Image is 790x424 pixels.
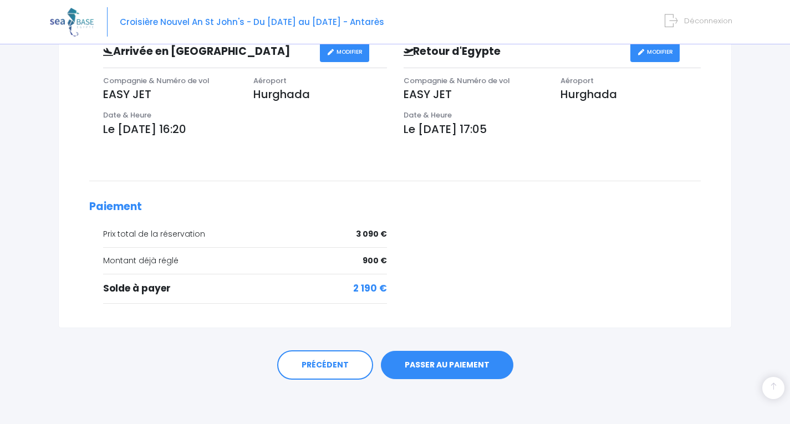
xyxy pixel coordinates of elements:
[395,45,631,58] h3: Retour d'Egypte
[95,45,320,58] h3: Arrivée en [GEOGRAPHIC_DATA]
[103,110,151,120] span: Date & Heure
[320,43,369,62] a: MODIFIER
[103,228,387,240] div: Prix total de la réservation
[404,110,452,120] span: Date & Heure
[404,86,544,103] p: EASY JET
[356,228,387,240] span: 3 090 €
[253,75,287,86] span: Aéroport
[560,86,701,103] p: Hurghada
[560,75,594,86] span: Aéroport
[404,75,510,86] span: Compagnie & Numéro de vol
[120,16,384,28] span: Croisière Nouvel An St John's - Du [DATE] au [DATE] - Antarès
[103,121,387,137] p: Le [DATE] 16:20
[103,282,387,296] div: Solde à payer
[89,201,701,213] h2: Paiement
[103,255,387,267] div: Montant déjà réglé
[630,43,680,62] a: MODIFIER
[381,351,513,380] a: PASSER AU PAIEMENT
[103,75,210,86] span: Compagnie & Numéro de vol
[103,86,237,103] p: EASY JET
[363,255,387,267] span: 900 €
[277,350,373,380] a: PRÉCÉDENT
[684,16,732,26] span: Déconnexion
[253,86,387,103] p: Hurghada
[353,282,387,296] span: 2 190 €
[404,121,701,137] p: Le [DATE] 17:05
